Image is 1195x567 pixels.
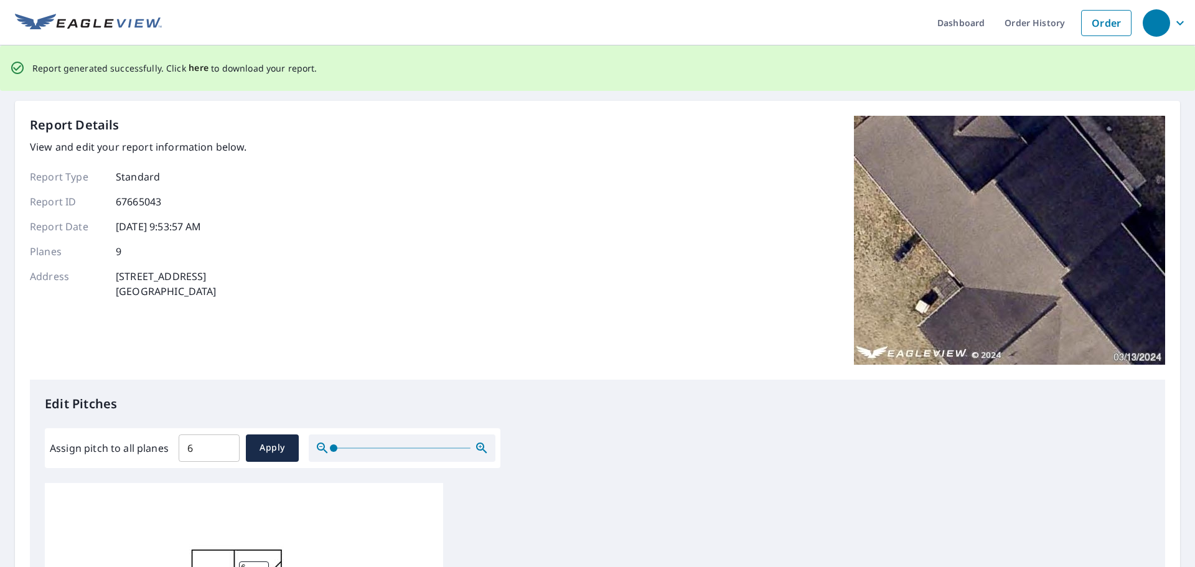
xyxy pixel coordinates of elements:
p: [STREET_ADDRESS] [GEOGRAPHIC_DATA] [116,269,217,299]
label: Assign pitch to all planes [50,441,169,456]
a: Order [1081,10,1132,36]
p: Edit Pitches [45,395,1150,413]
p: [DATE] 9:53:57 AM [116,219,202,234]
p: Report Type [30,169,105,184]
p: Report Date [30,219,105,234]
button: Apply [246,434,299,462]
button: here [189,60,209,76]
p: Report ID [30,194,105,209]
span: Apply [256,440,289,456]
p: Report generated successfully. Click to download your report. [32,60,317,76]
img: EV Logo [15,14,162,32]
p: Report Details [30,116,119,134]
p: 67665043 [116,194,161,209]
img: Top image [854,116,1165,365]
p: Standard [116,169,160,184]
p: View and edit your report information below. [30,139,247,154]
p: 9 [116,244,121,259]
input: 00.0 [179,431,240,466]
p: Planes [30,244,105,259]
p: Address [30,269,105,299]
